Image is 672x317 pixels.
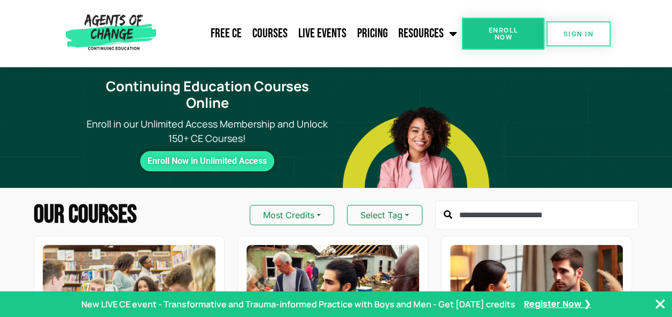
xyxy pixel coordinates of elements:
a: Live Events [292,20,351,47]
h2: Our Courses [34,202,137,228]
nav: Menu [160,20,462,47]
p: New LIVE CE event - Transformative and Trauma-informed Practice with Boys and Men - Get [DATE] cr... [81,298,515,311]
span: Enroll Now in Unlimited Access [148,158,267,164]
a: Resources [392,20,462,47]
p: Enroll in our Unlimited Access Membership and Unlock 150+ CE Courses! [79,117,336,146]
h1: Continuing Education Courses Online [85,78,329,111]
a: Enroll Now [462,18,544,50]
button: Close Banner [654,298,667,311]
button: Select Tag [347,205,422,225]
span: SIGN IN [563,30,593,37]
a: SIGN IN [546,21,611,46]
button: Most Credits [250,205,334,225]
span: Enroll Now [479,27,527,41]
a: Register Now ❯ [524,298,591,310]
a: Pricing [351,20,392,47]
a: Free CE [205,20,246,47]
a: Enroll Now in Unlimited Access [140,151,274,171]
a: Courses [246,20,292,47]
